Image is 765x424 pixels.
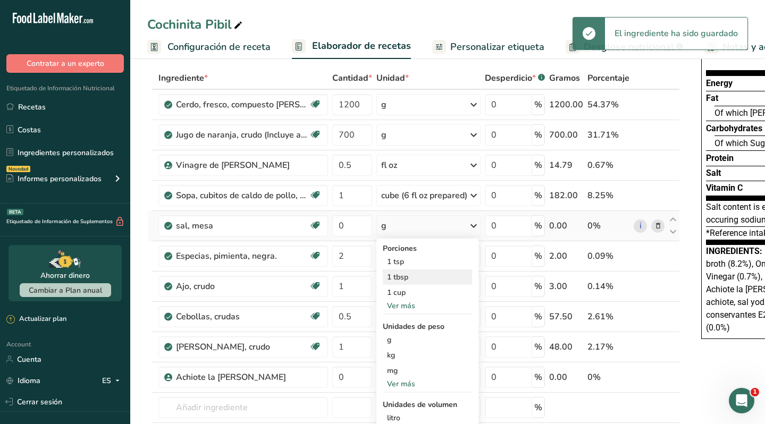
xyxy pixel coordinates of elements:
[587,129,629,141] div: 31.71%
[102,374,124,387] div: ES
[381,98,386,111] div: g
[381,129,386,141] div: g
[6,314,66,325] div: Actualizar plan
[605,18,747,49] div: El ingrediente ha sido guardado
[549,159,583,172] div: 14.79
[706,123,762,133] span: Carbohydrates
[176,341,309,353] div: [PERSON_NAME], crudo
[176,189,309,202] div: Sopa, cubitos de caldo de pollo, seco, preparado con agua
[729,388,754,413] iframe: Intercom live chat
[587,341,629,353] div: 2.17%
[706,183,743,193] span: Vitamin C
[381,159,397,172] div: fl oz
[292,34,411,60] a: Elaborador de recetas
[6,371,40,390] a: Idioma
[383,332,472,347] div: g
[751,388,759,396] span: 1
[158,397,328,418] input: Añadir ingrediente
[176,98,309,111] div: Cerdo, fresco, compuesto [PERSON_NAME] minoristas recortados (pierna, lomo, paleta), sólo magro s...
[706,78,733,88] span: Energy
[176,250,309,262] div: Especias, pimienta, negra.
[6,173,102,184] div: Informes personalizados
[549,72,580,84] span: Gramos
[587,189,629,202] div: 8.25%
[7,209,23,215] div: BETA
[176,280,309,293] div: Ajo, crudo
[383,363,472,378] div: mg
[450,40,544,54] span: Personalizar etiqueta
[432,35,544,59] a: Personalizar etiqueta
[376,72,409,84] span: Unidad
[587,371,629,384] div: 0%
[176,371,309,384] div: Achiote la [PERSON_NAME]
[549,250,583,262] div: 2.00
[566,35,683,59] a: Desglose nutricional
[176,219,309,232] div: sal, mesa
[381,219,386,232] div: g
[158,72,208,84] span: Ingrediente
[176,129,309,141] div: Jugo de naranja, crudo (Incluye alimentos para el Programa de Distribución de Alimentos del USDA)
[549,310,583,323] div: 57.50
[176,159,309,172] div: Vinagre de [PERSON_NAME]
[147,35,271,59] a: Configuración de receta
[383,243,472,254] div: Porciones
[383,399,472,410] div: Unidades de volumen
[549,189,583,202] div: 182.00
[383,269,472,285] div: 1 tbsp
[549,341,583,353] div: 48.00
[587,250,629,262] div: 0.09%
[587,219,629,232] div: 0%
[176,310,309,323] div: Cebollas, crudas
[706,153,734,163] span: Protein
[383,254,472,269] div: 1 tsp
[6,166,30,172] div: Novedad
[332,72,372,84] span: Cantidad
[383,378,472,389] div: Ver más
[312,39,411,53] span: Elaborador de recetas
[383,321,472,332] div: Unidades de peso
[485,72,545,84] div: Desperdicio
[6,54,124,73] button: Contratar a un experto
[383,300,472,311] div: Ver más
[387,412,468,423] div: litro
[381,189,467,202] div: cube (6 fl oz prepared)
[29,285,102,295] span: Cambiar a Plan anual
[383,285,472,300] div: 1 cup
[634,219,647,233] a: i
[587,98,629,111] div: 54.37%
[587,159,629,172] div: 0.67%
[587,280,629,293] div: 0.14%
[549,371,583,384] div: 0.00
[587,310,629,323] div: 2.61%
[549,129,583,141] div: 700.00
[549,98,583,111] div: 1200.00
[706,246,762,256] span: Ingredients:
[706,168,721,178] span: Salt
[549,280,583,293] div: 3.00
[20,283,111,297] button: Cambiar a Plan anual
[383,347,472,363] div: kg
[40,270,90,281] div: Ahorrar dinero
[549,219,583,232] div: 0.00
[587,72,629,84] span: Porcentaje
[706,93,718,103] span: Fat
[167,40,271,54] span: Configuración de receta
[147,15,245,34] div: Cochinita Pibil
